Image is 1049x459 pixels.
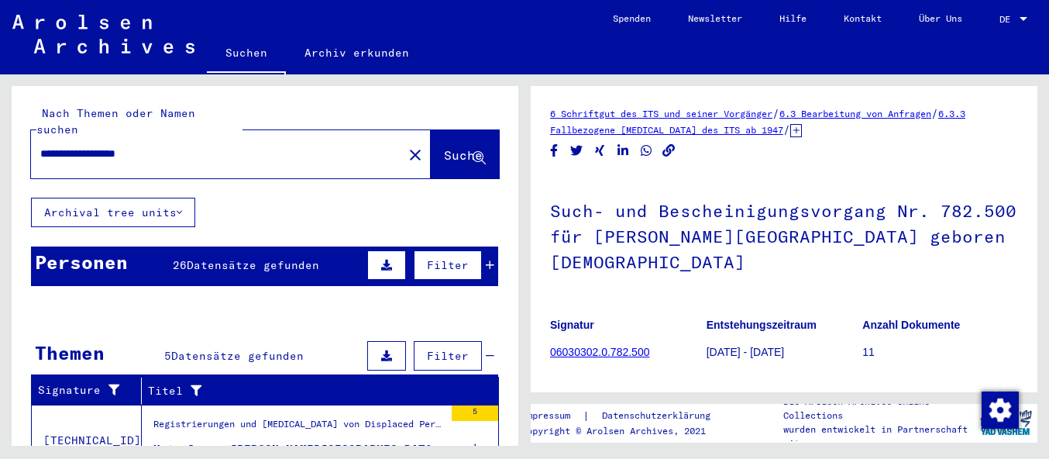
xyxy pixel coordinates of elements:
[550,175,1018,295] h1: Such- und Bescheinigungsvorgang Nr. 782.500 für [PERSON_NAME][GEOGRAPHIC_DATA] geboren [DEMOGRAPH...
[153,441,444,457] div: Unterlagen [PERSON_NAME][GEOGRAPHIC_DATA], geboren am [DEMOGRAPHIC_DATA], geboren in HAJDUNY und ...
[148,378,483,403] div: Titel
[414,341,482,371] button: Filter
[615,141,631,160] button: Share on LinkedIn
[148,383,468,399] div: Titel
[982,392,1019,429] img: Zustimmung ändern
[414,250,482,280] button: Filter
[207,34,286,74] a: Suchen
[521,408,583,424] a: Impressum
[431,130,499,178] button: Suche
[521,424,729,438] p: Copyright © Arolsen Archives, 2021
[38,382,129,399] div: Signature
[286,34,428,71] a: Archiv erkunden
[707,319,817,331] b: Entstehungszeitraum
[592,141,608,160] button: Share on Xing
[550,108,772,119] a: 6 Schriftgut des ITS und seiner Vorgänger
[173,258,187,272] span: 26
[427,349,469,363] span: Filter
[590,408,729,424] a: Datenschutzerklärung
[862,319,960,331] b: Anzahl Dokumente
[31,198,195,227] button: Archival tree units
[661,141,677,160] button: Copy link
[12,15,194,53] img: Arolsen_neg.svg
[707,344,862,361] p: [DATE] - [DATE]
[153,417,444,439] div: Registrierungen und [MEDICAL_DATA] von Displaced Persons, Kindern und Vermissten > Unterstützungs...
[36,106,195,136] mat-label: Nach Themen oder Namen suchen
[783,123,790,136] span: /
[546,141,562,160] button: Share on Facebook
[862,344,1018,361] p: 11
[521,408,729,424] div: |
[427,258,469,272] span: Filter
[569,141,585,160] button: Share on Twitter
[772,106,779,120] span: /
[981,391,1018,428] div: Zustimmung ändern
[783,395,975,423] p: Die Arolsen Archives Online-Collections
[35,248,128,276] div: Personen
[187,258,319,272] span: Datensätze gefunden
[444,147,483,163] span: Suche
[977,403,1035,442] img: yv_logo.png
[400,139,431,170] button: Clear
[550,346,649,358] a: 06030302.0.782.500
[779,108,931,119] a: 6.3 Bearbeitung von Anfragen
[38,378,145,403] div: Signature
[638,141,655,160] button: Share on WhatsApp
[550,319,594,331] b: Signatur
[783,423,975,450] p: wurden entwickelt in Partnerschaft mit
[406,146,425,164] mat-icon: close
[931,106,938,120] span: /
[999,14,1016,25] span: DE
